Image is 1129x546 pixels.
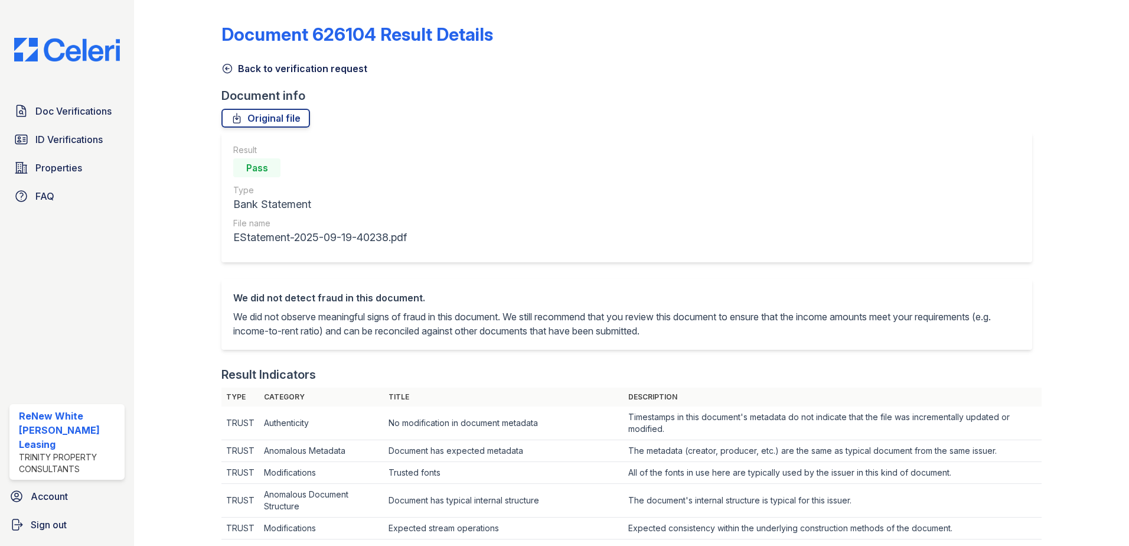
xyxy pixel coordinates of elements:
[233,310,1020,338] p: We did not observe meaningful signs of fraud in this document. We still recommend that you review...
[221,462,259,484] td: TRUST
[384,407,624,440] td: No modification in document metadata
[259,440,384,462] td: Anomalous Metadata
[384,518,624,539] td: Expected stream operations
[5,485,129,508] a: Account
[259,407,384,440] td: Authenticity
[31,489,68,503] span: Account
[1079,499,1117,534] iframe: chat widget
[384,484,624,518] td: Document has typical internal structure
[233,196,407,213] div: Bank Statement
[259,484,384,518] td: Anomalous Document Structure
[9,99,125,123] a: Doc Verifications
[259,388,384,407] th: Category
[31,518,67,532] span: Sign out
[624,440,1042,462] td: The metadata (creator, producer, etc.) are the same as typical document from the same issuer.
[221,366,316,383] div: Result Indicators
[624,462,1042,484] td: All of the fonts in use here are typically used by the issuer in this kind of document.
[221,109,310,128] a: Original file
[233,144,407,156] div: Result
[221,61,367,76] a: Back to verification request
[624,484,1042,518] td: The document's internal structure is typical for this issuer.
[233,158,280,177] div: Pass
[35,189,54,203] span: FAQ
[221,24,493,45] a: Document 626104 Result Details
[221,518,259,539] td: TRUST
[9,128,125,151] a: ID Verifications
[35,161,82,175] span: Properties
[624,407,1042,440] td: Timestamps in this document's metadata do not indicate that the file was incrementally updated or...
[5,38,129,61] img: CE_Logo_Blue-a8612792a0a2168367f1c8372b55b34899dd931a85d93a1a3d3e32e68fde9ad4.png
[221,440,259,462] td: TRUST
[9,156,125,180] a: Properties
[233,291,1020,305] div: We did not detect fraud in this document.
[35,132,103,147] span: ID Verifications
[19,409,120,451] div: ReNew White [PERSON_NAME] Leasing
[384,462,624,484] td: Trusted fonts
[624,518,1042,539] td: Expected consistency within the underlying construction methods of the document.
[259,462,384,484] td: Modifications
[19,451,120,475] div: Trinity Property Consultants
[5,513,129,537] a: Sign out
[9,184,125,208] a: FAQ
[221,407,259,440] td: TRUST
[221,87,1042,104] div: Document info
[221,484,259,518] td: TRUST
[233,229,407,246] div: EStatement-2025-09-19-40238.pdf
[221,388,259,407] th: Type
[259,518,384,539] td: Modifications
[384,440,624,462] td: Document has expected metadata
[624,388,1042,407] th: Description
[384,388,624,407] th: Title
[233,184,407,196] div: Type
[35,104,112,118] span: Doc Verifications
[233,217,407,229] div: File name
